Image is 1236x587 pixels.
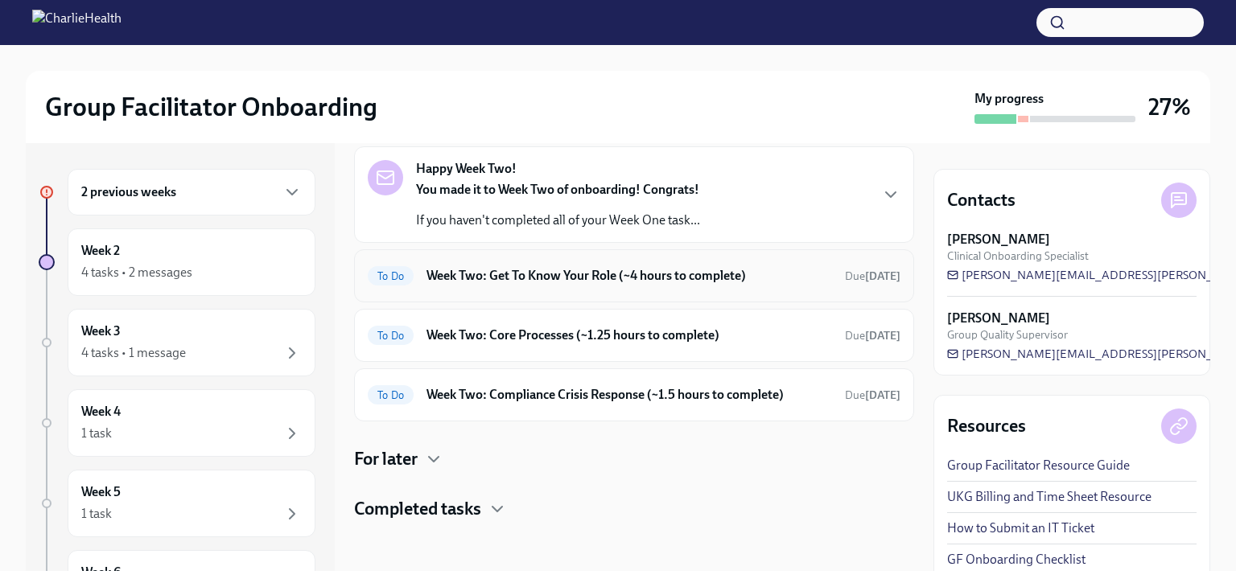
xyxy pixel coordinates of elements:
a: Week 51 task [39,470,315,537]
a: To DoWeek Two: Core Processes (~1.25 hours to complete)Due[DATE] [368,322,900,348]
a: Group Facilitator Resource Guide [947,457,1130,474]
h6: Week 6 [81,564,121,581]
div: 1 task [81,425,112,442]
span: October 6th, 2025 10:00 [845,269,900,284]
a: GF Onboarding Checklist [947,551,1086,569]
strong: [DATE] [865,329,900,343]
strong: Happy Week Two! [416,160,517,178]
span: To Do [368,270,414,282]
h2: Group Facilitator Onboarding [45,91,377,123]
span: To Do [368,389,414,401]
h6: Week 2 [81,242,120,260]
span: Clinical Onboarding Specialist [947,248,1089,264]
a: Week 24 tasks • 2 messages [39,228,315,296]
strong: My progress [974,90,1044,108]
h6: Week 3 [81,322,121,340]
span: Due [845,329,900,343]
span: Due [845,269,900,283]
strong: [DATE] [865,269,900,283]
a: How to Submit an IT Ticket [947,519,1094,537]
span: October 6th, 2025 10:00 [845,328,900,343]
div: For later [354,447,914,471]
div: Completed tasks [354,497,914,521]
h6: Week Two: Get To Know Your Role (~4 hours to complete) [426,267,832,285]
strong: You made it to Week Two of onboarding! Congrats! [416,182,699,197]
h6: Week 4 [81,403,121,421]
p: If you haven't completed all of your Week One task... [416,211,700,229]
h6: 2 previous weeks [81,183,176,201]
h4: Contacts [947,188,1016,212]
h4: Completed tasks [354,497,481,521]
strong: [PERSON_NAME] [947,231,1050,248]
span: To Do [368,330,414,342]
a: To DoWeek Two: Compliance Crisis Response (~1.5 hours to complete)Due[DATE] [368,382,900,408]
h6: Week Two: Core Processes (~1.25 hours to complete) [426,326,832,344]
strong: [DATE] [865,388,900,402]
h3: 27% [1148,92,1191,121]
strong: [PERSON_NAME] [947,310,1050,327]
h4: For later [354,447,418,471]
div: 1 task [81,505,112,523]
div: 2 previous weeks [68,169,315,216]
a: Week 34 tasks • 1 message [39,309,315,376]
a: UKG Billing and Time Sheet Resource [947,488,1152,506]
span: Group Quality Supervisor [947,327,1068,343]
img: CharlieHealth [32,10,122,35]
div: 4 tasks • 2 messages [81,264,192,281]
span: Due [845,388,900,402]
a: Week 41 task [39,389,315,457]
h6: Week 5 [81,483,121,501]
span: October 6th, 2025 10:00 [845,388,900,403]
div: 4 tasks • 1 message [81,344,186,362]
a: To DoWeek Two: Get To Know Your Role (~4 hours to complete)Due[DATE] [368,263,900,289]
h4: Resources [947,414,1026,438]
h6: Week Two: Compliance Crisis Response (~1.5 hours to complete) [426,386,832,404]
